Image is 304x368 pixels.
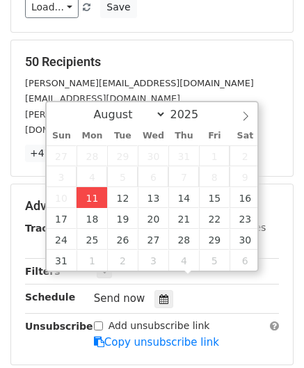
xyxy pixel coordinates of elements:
[230,131,260,141] span: Sat
[199,166,230,187] span: August 8, 2025
[25,198,279,214] h5: Advanced
[168,187,199,208] span: August 14, 2025
[94,336,219,349] a: Copy unsubscribe link
[107,145,138,166] span: July 29, 2025
[25,266,61,277] strong: Filters
[77,131,107,141] span: Mon
[107,250,138,271] span: September 2, 2025
[138,131,168,141] span: Wed
[138,229,168,250] span: August 27, 2025
[230,250,260,271] span: September 6, 2025
[168,131,199,141] span: Thu
[199,250,230,271] span: September 5, 2025
[107,229,138,250] span: August 26, 2025
[47,187,77,208] span: August 10, 2025
[25,223,72,234] strong: Tracking
[199,131,230,141] span: Fri
[77,166,107,187] span: August 4, 2025
[47,166,77,187] span: August 3, 2025
[166,108,216,121] input: Year
[47,250,77,271] span: August 31, 2025
[168,229,199,250] span: August 28, 2025
[47,145,77,166] span: July 27, 2025
[199,208,230,229] span: August 22, 2025
[77,145,107,166] span: July 28, 2025
[138,145,168,166] span: July 30, 2025
[138,166,168,187] span: August 6, 2025
[47,131,77,141] span: Sun
[234,301,304,368] iframe: Chat Widget
[230,208,260,229] span: August 23, 2025
[199,229,230,250] span: August 29, 2025
[25,291,75,303] strong: Schedule
[94,292,145,305] span: Send now
[77,229,107,250] span: August 25, 2025
[25,145,83,162] a: +47 more
[47,229,77,250] span: August 24, 2025
[138,187,168,208] span: August 13, 2025
[107,166,138,187] span: August 5, 2025
[199,145,230,166] span: August 1, 2025
[47,208,77,229] span: August 17, 2025
[107,208,138,229] span: August 19, 2025
[25,54,279,70] h5: 50 Recipients
[138,208,168,229] span: August 20, 2025
[77,208,107,229] span: August 18, 2025
[109,319,210,333] label: Add unsubscribe link
[25,93,180,104] small: [EMAIL_ADDRESS][DOMAIN_NAME]
[25,321,93,332] strong: Unsubscribe
[168,250,199,271] span: September 4, 2025
[199,187,230,208] span: August 15, 2025
[77,187,107,208] span: August 11, 2025
[230,166,260,187] span: August 9, 2025
[230,145,260,166] span: August 2, 2025
[230,187,260,208] span: August 16, 2025
[107,187,138,208] span: August 12, 2025
[25,78,254,88] small: [PERSON_NAME][EMAIL_ADDRESS][DOMAIN_NAME]
[77,250,107,271] span: September 1, 2025
[230,229,260,250] span: August 30, 2025
[168,166,199,187] span: August 7, 2025
[25,109,253,136] small: [PERSON_NAME][EMAIL_ADDRESS][PERSON_NAME][DOMAIN_NAME]
[168,145,199,166] span: July 31, 2025
[138,250,168,271] span: September 3, 2025
[168,208,199,229] span: August 21, 2025
[107,131,138,141] span: Tue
